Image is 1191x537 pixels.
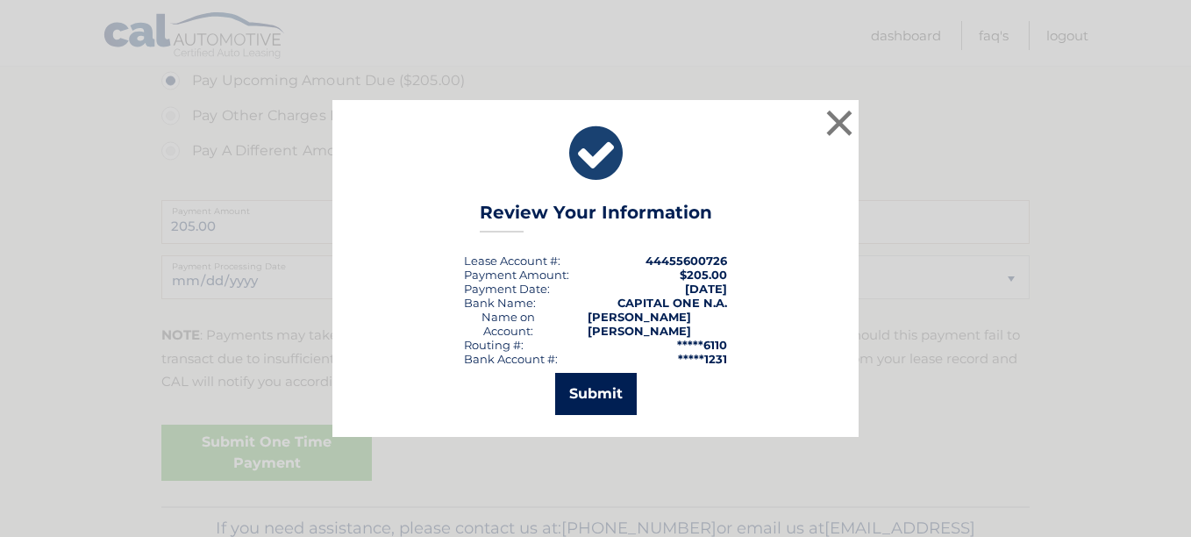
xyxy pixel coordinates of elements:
[555,373,637,415] button: Submit
[464,310,553,338] div: Name on Account:
[464,296,536,310] div: Bank Name:
[588,310,691,338] strong: [PERSON_NAME] [PERSON_NAME]
[464,282,547,296] span: Payment Date
[617,296,727,310] strong: CAPITAL ONE N.A.
[464,338,524,352] div: Routing #:
[480,202,712,233] h3: Review Your Information
[685,282,727,296] span: [DATE]
[645,254,727,268] strong: 44455600726
[464,282,550,296] div: :
[680,268,727,282] span: $205.00
[464,352,558,366] div: Bank Account #:
[464,268,569,282] div: Payment Amount:
[822,105,857,140] button: ×
[464,254,560,268] div: Lease Account #:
